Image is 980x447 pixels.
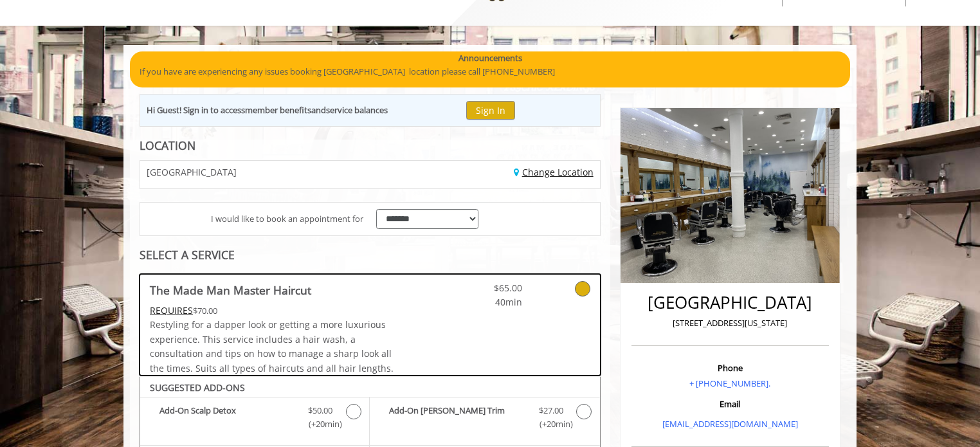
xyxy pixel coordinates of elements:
[140,138,195,153] b: LOCATION
[140,65,840,78] p: If you have are experiencing any issues booking [GEOGRAPHIC_DATA] location please call [PHONE_NUM...
[159,404,295,431] b: Add-On Scalp Detox
[446,295,522,309] span: 40min
[302,417,340,431] span: (+20min )
[211,212,363,226] span: I would like to book an appointment for
[532,417,570,431] span: (+20min )
[326,104,388,116] b: service balances
[539,404,563,417] span: $27.00
[150,381,245,394] b: SUGGESTED ADD-ONS
[147,167,237,177] span: [GEOGRAPHIC_DATA]
[150,304,193,316] span: This service needs some Advance to be paid before we block your appointment
[635,363,826,372] h3: Phone
[389,404,525,431] b: Add-On [PERSON_NAME] Trim
[376,404,593,434] label: Add-On Beard Trim
[308,404,332,417] span: $50.00
[446,281,522,295] span: $65.00
[150,304,408,318] div: $70.00
[635,316,826,330] p: [STREET_ADDRESS][US_STATE]
[147,404,363,434] label: Add-On Scalp Detox
[662,418,798,430] a: [EMAIL_ADDRESS][DOMAIN_NAME]
[466,101,515,120] button: Sign In
[635,399,826,408] h3: Email
[245,104,311,116] b: member benefits
[150,281,311,299] b: The Made Man Master Haircut
[150,318,394,374] span: Restyling for a dapper look or getting a more luxurious experience. This service includes a hair ...
[147,104,388,117] div: Hi Guest! Sign in to access and
[140,249,601,261] div: SELECT A SERVICE
[458,51,522,65] b: Announcements
[635,293,826,312] h2: [GEOGRAPHIC_DATA]
[689,378,770,389] a: + [PHONE_NUMBER].
[514,166,594,178] a: Change Location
